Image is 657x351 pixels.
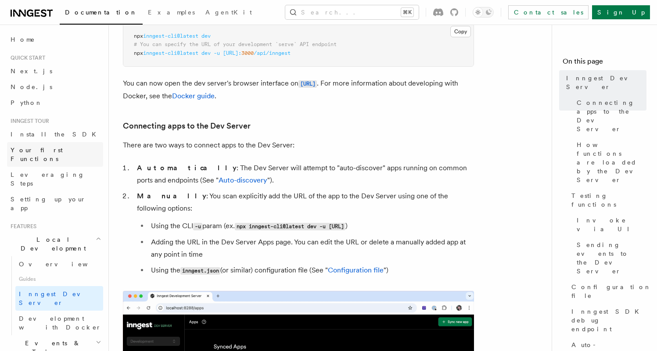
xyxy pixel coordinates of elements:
[205,9,252,16] span: AgentKit
[11,131,101,138] span: Install the SDK
[328,266,384,274] a: Configuration file
[573,95,646,137] a: Connecting apps to the Dev Server
[11,147,63,162] span: Your first Functions
[201,33,211,39] span: dev
[7,191,103,216] a: Setting up your app
[148,264,474,277] li: Using the (or similar) configuration file (See " ")
[592,5,650,19] a: Sign Up
[7,95,103,111] a: Python
[134,41,337,47] span: # You can specify the URL of your development `serve` API endpoint
[563,70,646,95] a: Inngest Dev Server
[571,307,646,333] span: Inngest SDK debug endpoint
[60,3,143,25] a: Documentation
[568,304,646,337] a: Inngest SDK debug endpoint
[123,77,474,102] p: You can now open the dev server's browser interface on . For more information about developing wi...
[577,240,646,276] span: Sending events to the Dev Server
[148,220,474,233] li: Using the CLI param (ex. )
[7,167,103,191] a: Leveraging Steps
[15,256,103,272] a: Overview
[11,171,85,187] span: Leveraging Steps
[15,272,103,286] span: Guides
[285,5,419,19] button: Search...⌘K
[137,192,206,200] strong: Manually
[563,56,646,70] h4: On this page
[7,118,49,125] span: Inngest tour
[148,236,474,261] li: Adding the URL in the Dev Server Apps page. You can edit the URL or delete a manually added app a...
[450,26,471,37] button: Copy
[148,9,195,16] span: Examples
[143,3,200,24] a: Examples
[11,35,35,44] span: Home
[134,50,143,56] span: npx
[577,216,646,233] span: Invoke via UI
[137,164,237,172] strong: Automatically
[7,79,103,95] a: Node.js
[7,256,103,335] div: Local Development
[11,99,43,106] span: Python
[573,237,646,279] a: Sending events to the Dev Server
[143,33,198,39] span: inngest-cli@latest
[7,63,103,79] a: Next.js
[577,140,646,184] span: How functions are loaded by the Dev Server
[15,311,103,335] a: Development with Docker
[223,50,241,56] span: [URL]:
[508,5,589,19] a: Contact sales
[7,126,103,142] a: Install the SDK
[134,33,143,39] span: npx
[123,120,251,132] a: Connecting apps to the Dev Server
[241,50,254,56] span: 3000
[134,162,474,186] li: : The Dev Server will attempt to "auto-discover" apps running on common ports and endpoints (See ...
[134,190,474,277] li: : You scan explicitly add the URL of the app to the Dev Server using one of the following options:
[573,212,646,237] a: Invoke via UI
[298,79,317,87] a: [URL]
[568,279,646,304] a: Configuration file
[7,223,36,230] span: Features
[19,290,94,306] span: Inngest Dev Server
[571,191,646,209] span: Testing functions
[143,50,198,56] span: inngest-cli@latest
[11,68,52,75] span: Next.js
[298,80,317,88] code: [URL]
[235,223,345,230] code: npx inngest-cli@latest dev -u [URL]
[7,54,45,61] span: Quick start
[7,235,96,253] span: Local Development
[19,261,109,268] span: Overview
[401,8,413,17] kbd: ⌘K
[571,283,651,300] span: Configuration file
[219,176,267,184] a: Auto-discovery
[568,188,646,212] a: Testing functions
[7,142,103,167] a: Your first Functions
[11,83,52,90] span: Node.js
[123,139,474,151] p: There are two ways to connect apps to the Dev Server:
[201,50,211,56] span: dev
[65,9,137,16] span: Documentation
[7,232,103,256] button: Local Development
[200,3,257,24] a: AgentKit
[473,7,494,18] button: Toggle dark mode
[7,32,103,47] a: Home
[15,286,103,311] a: Inngest Dev Server
[566,74,646,91] span: Inngest Dev Server
[180,267,220,275] code: inngest.json
[19,315,101,331] span: Development with Docker
[573,137,646,188] a: How functions are loaded by the Dev Server
[577,98,646,133] span: Connecting apps to the Dev Server
[254,50,291,56] span: /api/inngest
[214,50,220,56] span: -u
[172,92,215,100] a: Docker guide
[193,223,202,230] code: -u
[11,196,86,211] span: Setting up your app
